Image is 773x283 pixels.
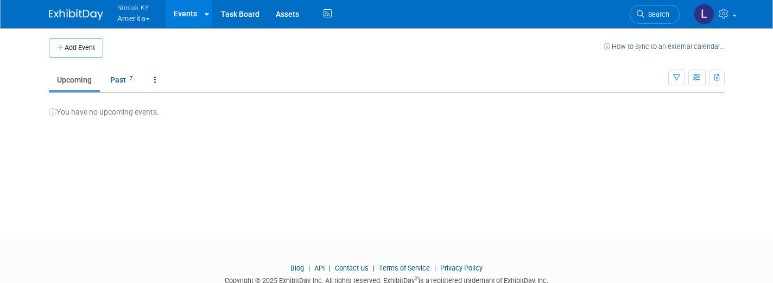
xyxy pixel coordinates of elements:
[102,70,144,90] a: Past7
[432,264,439,272] span: |
[306,264,313,272] span: |
[126,74,136,83] span: 7
[335,264,369,272] a: Contact Us
[49,38,103,58] button: Add Event
[290,264,304,272] a: Blog
[370,264,377,272] span: |
[630,5,680,24] a: Search
[694,4,714,24] img: Luc Schaefer
[379,264,430,272] a: Terms of Service
[415,275,419,281] sup: ®
[49,108,159,116] span: You have no upcoming events.
[314,264,325,272] a: API
[440,264,483,272] a: Privacy Policy
[604,42,725,51] a: How to sync to an external calendar...
[326,264,333,272] span: |
[49,9,103,20] img: ExhibitDay
[117,2,150,13] span: Nimlok KY
[49,70,100,90] a: Upcoming
[644,10,669,18] span: Search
